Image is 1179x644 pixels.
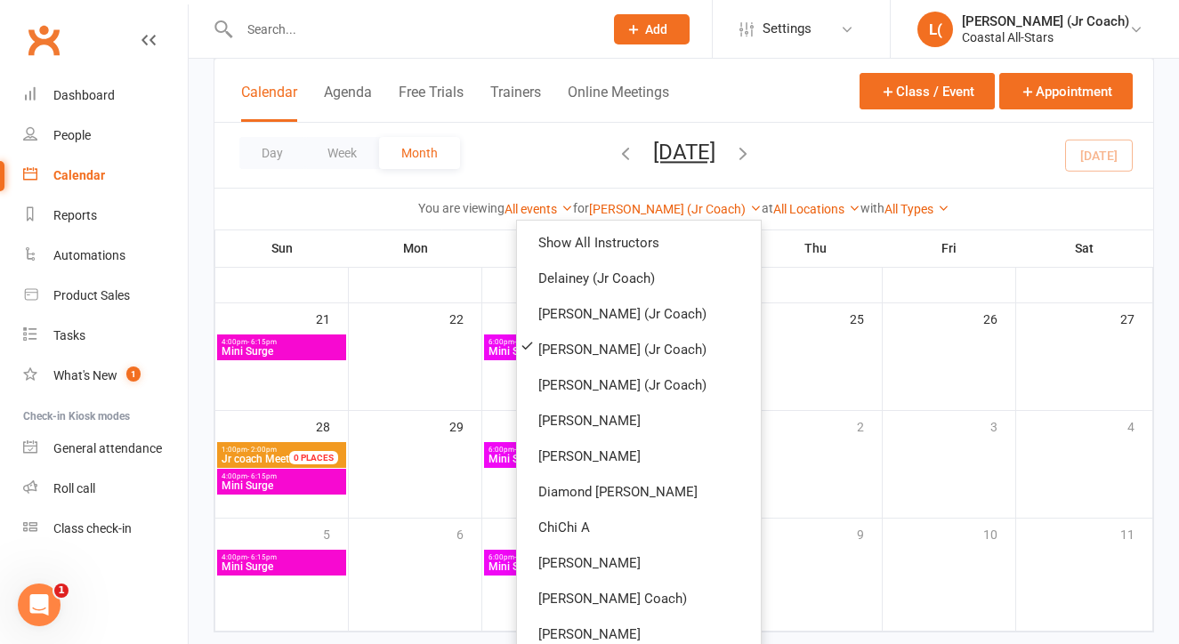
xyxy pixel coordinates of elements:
[860,73,995,109] button: Class / Event
[247,446,277,454] span: - 2:00pm
[860,201,884,215] strong: with
[53,248,125,262] div: Automations
[517,296,761,332] a: [PERSON_NAME] (Jr Coach)
[645,22,667,36] span: Add
[53,128,91,142] div: People
[990,411,1015,440] div: 3
[324,84,372,122] button: Agenda
[53,368,117,382] div: What's New
[379,137,460,169] button: Month
[316,411,348,440] div: 28
[449,303,481,333] div: 22
[23,316,188,356] a: Tasks
[221,346,343,357] span: Mini Surge
[884,202,949,216] a: All Types
[53,328,85,342] div: Tasks
[573,201,589,215] strong: for
[53,208,97,222] div: Reports
[517,261,761,296] a: Delainey (Jr Coach)
[517,510,761,545] a: ChiChi A
[517,581,761,616] a: [PERSON_NAME] Coach)
[241,84,297,122] button: Calendar
[239,137,305,169] button: Day
[517,545,761,581] a: [PERSON_NAME]
[23,76,188,116] a: Dashboard
[221,446,311,454] span: 1:00pm
[568,84,669,122] button: Online Meetings
[517,225,761,261] a: Show All Instructors
[234,17,591,42] input: Search...
[614,14,690,44] button: Add
[23,356,188,396] a: What's New1
[517,332,761,367] a: [PERSON_NAME] (Jr Coach)
[505,202,573,216] a: All events
[221,472,343,480] span: 4:00pm
[517,367,761,403] a: [PERSON_NAME] (Jr Coach)
[53,88,115,102] div: Dashboard
[23,429,188,469] a: General attendance kiosk mode
[449,411,481,440] div: 29
[289,451,338,464] div: 0 PLACES
[962,13,1129,29] div: [PERSON_NAME] (Jr Coach)
[749,229,883,267] th: Thu
[488,553,610,561] span: 6:00pm
[23,469,188,509] a: Roll call
[762,201,773,215] strong: at
[517,474,761,510] a: Diamond [PERSON_NAME]
[399,84,464,122] button: Free Trials
[247,338,277,346] span: - 6:15pm
[482,229,616,267] th: Tue
[23,196,188,236] a: Reports
[490,84,541,122] button: Trainers
[23,276,188,316] a: Product Sales
[517,439,761,474] a: [PERSON_NAME]
[53,521,132,535] div: Class check-in
[23,156,188,196] a: Calendar
[514,338,544,346] span: - 8:15pm
[488,346,610,357] span: Mini Surge
[23,236,188,276] a: Automations
[773,202,860,216] a: All Locations
[962,29,1129,45] div: Coastal All-Stars
[316,303,348,333] div: 21
[23,116,188,156] a: People
[221,553,343,561] span: 4:00pm
[418,201,505,215] strong: You are viewing
[857,519,882,548] div: 9
[983,303,1015,333] div: 26
[23,509,188,549] a: Class kiosk mode
[1016,229,1153,267] th: Sat
[857,411,882,440] div: 2
[1120,303,1152,333] div: 27
[514,446,544,454] span: - 8:15pm
[1120,519,1152,548] div: 11
[517,403,761,439] a: [PERSON_NAME]
[653,140,715,165] button: [DATE]
[349,229,482,267] th: Mon
[850,303,882,333] div: 25
[589,202,762,216] a: [PERSON_NAME] (Jr Coach)
[763,9,812,49] span: Settings
[221,561,343,572] span: Mini Surge
[917,12,953,47] div: L(
[215,229,349,267] th: Sun
[488,446,610,454] span: 6:00pm
[488,338,610,346] span: 6:00pm
[456,519,481,548] div: 6
[21,18,66,62] a: Clubworx
[54,584,69,598] span: 1
[53,168,105,182] div: Calendar
[221,338,343,346] span: 4:00pm
[53,288,130,302] div: Product Sales
[883,229,1016,267] th: Fri
[323,519,348,548] div: 5
[488,454,610,464] span: Mini Surge
[247,553,277,561] span: - 6:15pm
[514,553,544,561] span: - 8:15pm
[305,137,379,169] button: Week
[999,73,1133,109] button: Appointment
[1127,411,1152,440] div: 4
[983,519,1015,548] div: 10
[247,472,277,480] span: - 6:15pm
[126,366,141,382] span: 1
